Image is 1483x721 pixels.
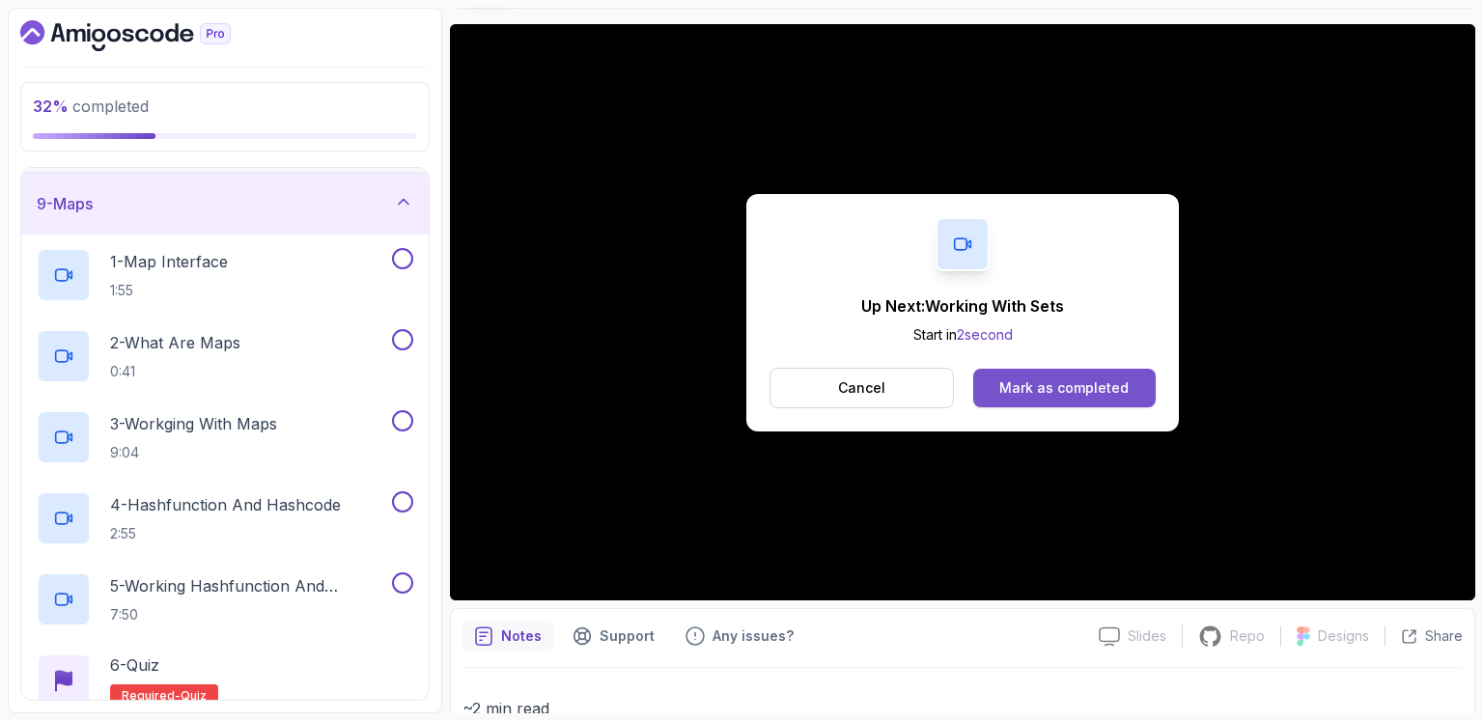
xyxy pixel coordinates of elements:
button: 4-Hashfunction And Hashcode2:55 [37,491,413,545]
p: 4 - Hashfunction And Hashcode [110,493,341,516]
button: 9-Maps [21,173,429,235]
button: notes button [462,621,553,652]
p: Slides [1128,626,1166,646]
p: 3 - Workging With Maps [110,412,277,435]
p: Any issues? [713,626,794,646]
p: Repo [1230,626,1265,646]
button: 6-QuizRequired-quiz [37,653,413,707]
p: 2 - What Are Maps [110,331,240,354]
p: Support [600,626,655,646]
div: Mark as completed [999,378,1129,398]
button: 3-Workging With Maps9:04 [37,410,413,464]
p: Notes [501,626,542,646]
span: 32 % [33,97,69,116]
iframe: 1 - Sets [450,24,1475,600]
button: Support button [561,621,666,652]
p: Up Next: Working With Sets [861,294,1064,318]
p: Share [1425,626,1463,646]
a: Dashboard [20,20,275,51]
p: 6 - Quiz [110,653,159,677]
p: 0:41 [110,362,240,381]
p: Start in [861,325,1064,345]
span: Required- [122,688,181,704]
button: Mark as completed [973,369,1156,407]
p: Designs [1318,626,1369,646]
p: 1 - Map Interface [110,250,228,273]
button: 2-What Are Maps0:41 [37,329,413,383]
span: completed [33,97,149,116]
button: Cancel [769,368,954,408]
span: 2 second [957,326,1013,343]
button: Share [1385,626,1463,646]
p: 1:55 [110,281,228,300]
span: quiz [181,688,207,704]
p: 5 - Working Hashfunction And Hashcode [110,574,388,597]
p: 9:04 [110,443,277,462]
button: 1-Map Interface1:55 [37,248,413,302]
button: Feedback button [674,621,805,652]
p: 2:55 [110,524,341,543]
p: 7:50 [110,605,388,624]
h3: 9 - Maps [37,192,93,215]
p: Cancel [838,378,885,398]
button: 5-Working Hashfunction And Hashcode7:50 [37,572,413,626]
